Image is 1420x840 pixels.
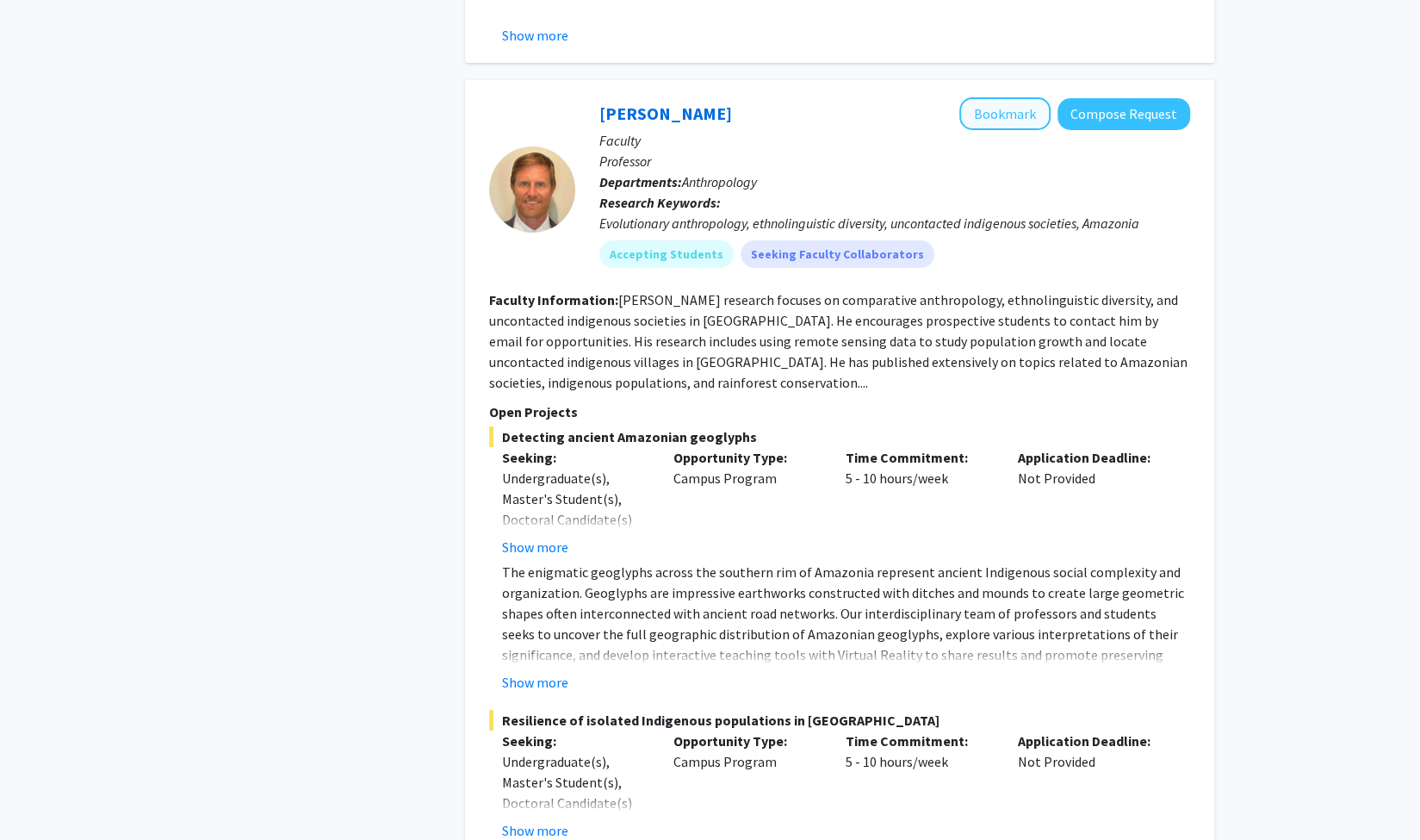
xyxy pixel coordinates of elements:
[489,426,1190,447] span: Detecting ancient Amazonian geoglyphs
[599,194,721,211] b: Research Keywords:
[673,447,820,468] p: Opportunity Type:
[846,731,992,751] p: Time Commitment:
[502,672,568,693] button: Show more
[682,173,757,190] span: Anthropology
[660,447,833,557] div: Campus Program
[1057,98,1190,130] button: Compose Request to Rob Walker
[673,731,820,751] p: Opportunity Type:
[1005,447,1177,557] div: Not Provided
[833,447,1005,557] div: 5 - 10 hours/week
[489,291,1187,391] fg-read-more: [PERSON_NAME] research focuses on comparative anthropology, ethnolinguistic diversity, and uncont...
[599,130,1190,151] p: Faculty
[1018,731,1164,751] p: Application Deadline:
[846,447,992,468] p: Time Commitment:
[599,213,1190,233] div: Evolutionary anthropology, ethnolinguistic diversity, uncontacted indigenous societies, Amazonia
[599,151,1190,171] p: Professor
[1018,447,1164,468] p: Application Deadline:
[489,291,618,308] b: Faculty Information:
[502,468,648,633] div: Undergraduate(s), Master's Student(s), Doctoral Candidate(s) (PhD, MD, DMD, PharmD, etc.), Postdo...
[13,762,73,827] iframe: Chat
[489,401,1190,422] p: Open Projects
[599,173,682,190] b: Departments:
[489,710,1190,731] span: Resilience of isolated Indigenous populations in [GEOGRAPHIC_DATA]
[599,103,732,124] a: [PERSON_NAME]
[502,731,648,751] p: Seeking:
[502,537,568,557] button: Show more
[502,562,1190,810] p: The enigmatic geoglyphs across the southern rim of Amazonia represent ancient Indigenous social c...
[741,240,934,268] mat-chip: Seeking Faculty Collaborators
[959,97,1051,130] button: Add Rob Walker to Bookmarks
[502,25,568,46] button: Show more
[599,240,734,268] mat-chip: Accepting Students
[502,447,648,468] p: Seeking:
